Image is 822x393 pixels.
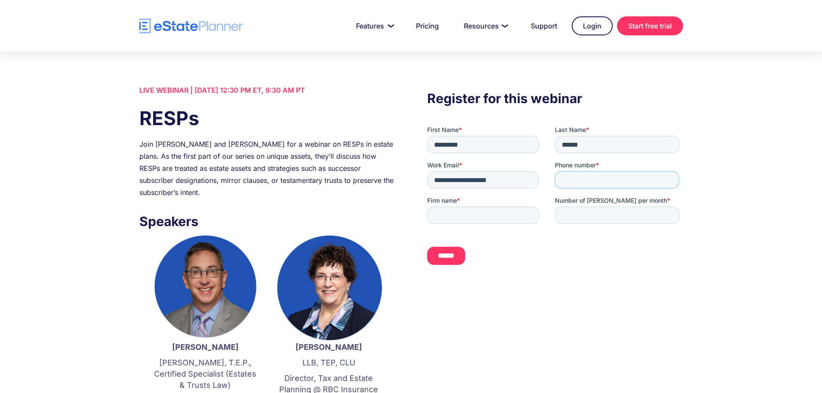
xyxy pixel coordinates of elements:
[152,357,258,391] p: [PERSON_NAME], T.E.P., Certified Specialist (Estates & Trusts Law)
[454,17,516,35] a: Resources
[346,17,401,35] a: Features
[427,88,683,108] h3: Register for this webinar
[276,357,382,368] p: LLB, TEP, CLU
[139,138,395,198] div: Join [PERSON_NAME] and [PERSON_NAME] for a webinar on RESPs in estate plans. As the first part of...
[139,84,395,96] div: LIVE WEBINAR | [DATE] 12:30 PM ET, 9:30 AM PT
[296,343,362,352] strong: [PERSON_NAME]
[520,17,567,35] a: Support
[139,211,395,231] h3: Speakers
[172,343,239,352] strong: [PERSON_NAME]
[572,16,613,35] a: Login
[427,126,683,280] iframe: Form 0
[617,16,683,35] a: Start free trial
[406,17,449,35] a: Pricing
[139,105,395,132] h1: RESPs
[139,19,243,34] a: home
